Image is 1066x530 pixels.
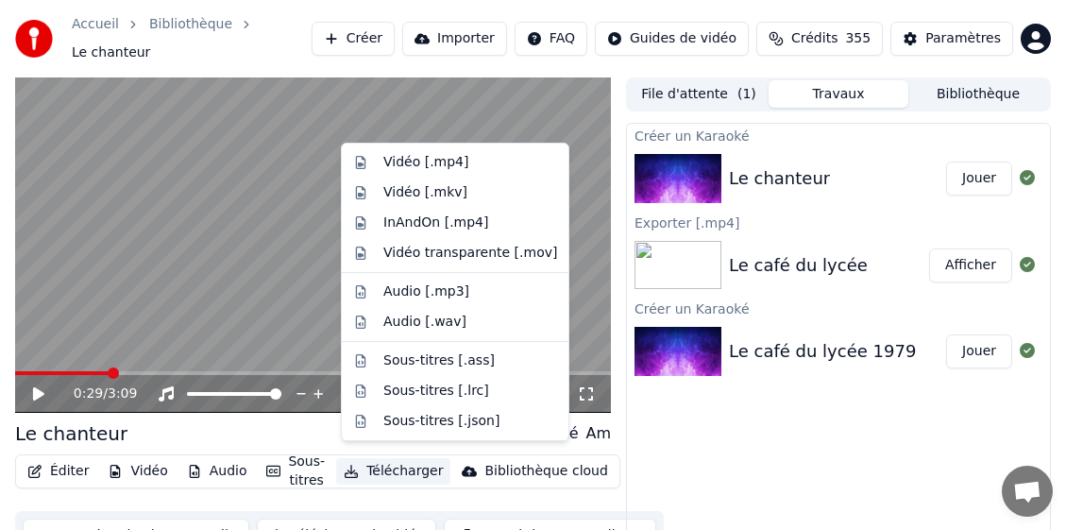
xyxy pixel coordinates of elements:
[929,248,1012,282] button: Afficher
[791,29,838,48] span: Crédits
[383,244,557,263] div: Vidéo transparente [.mov]
[925,29,1001,48] div: Paramètres
[259,449,333,494] button: Sous-titres
[383,313,466,332] div: Audio [.wav]
[179,458,255,485] button: Audio
[1002,466,1053,517] div: Ouvrir le chat
[908,80,1048,108] button: Bibliothèque
[383,183,467,202] div: Vidéo [.mkv]
[946,162,1012,196] button: Jouer
[74,385,119,403] div: /
[72,15,312,62] nav: breadcrumb
[890,22,1013,56] button: Paramètres
[756,22,883,56] button: Crédits355
[383,382,489,401] div: Sous-titres [.lrc]
[383,282,469,301] div: Audio [.mp3]
[515,22,587,56] button: FAQ
[484,462,607,481] div: Bibliothèque cloud
[149,15,232,34] a: Bibliothèque
[629,80,769,108] button: File d'attente
[15,20,53,58] img: youka
[100,458,175,485] button: Vidéo
[20,458,96,485] button: Éditer
[845,29,871,48] span: 355
[383,351,495,370] div: Sous-titres [.ass]
[729,165,830,192] div: Le chanteur
[627,211,1050,233] div: Exporter [.mp4]
[336,458,450,485] button: Télécharger
[383,412,499,431] div: Sous-titres [.json]
[769,80,908,108] button: Travaux
[383,214,489,232] div: InAndOn [.mp4]
[15,420,127,447] div: Le chanteur
[627,297,1050,319] div: Créer un Karaoké
[729,338,916,365] div: Le café du lycée 1979
[729,252,868,279] div: Le café du lycée
[108,385,137,403] span: 3:09
[402,22,507,56] button: Importer
[946,334,1012,368] button: Jouer
[585,422,611,445] div: Am
[74,385,103,403] span: 0:29
[72,43,150,62] span: Le chanteur
[72,15,119,34] a: Accueil
[383,153,468,172] div: Vidéo [.mp4]
[737,85,756,104] span: ( 1 )
[595,22,749,56] button: Guides de vidéo
[312,22,395,56] button: Créer
[627,124,1050,146] div: Créer un Karaoké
